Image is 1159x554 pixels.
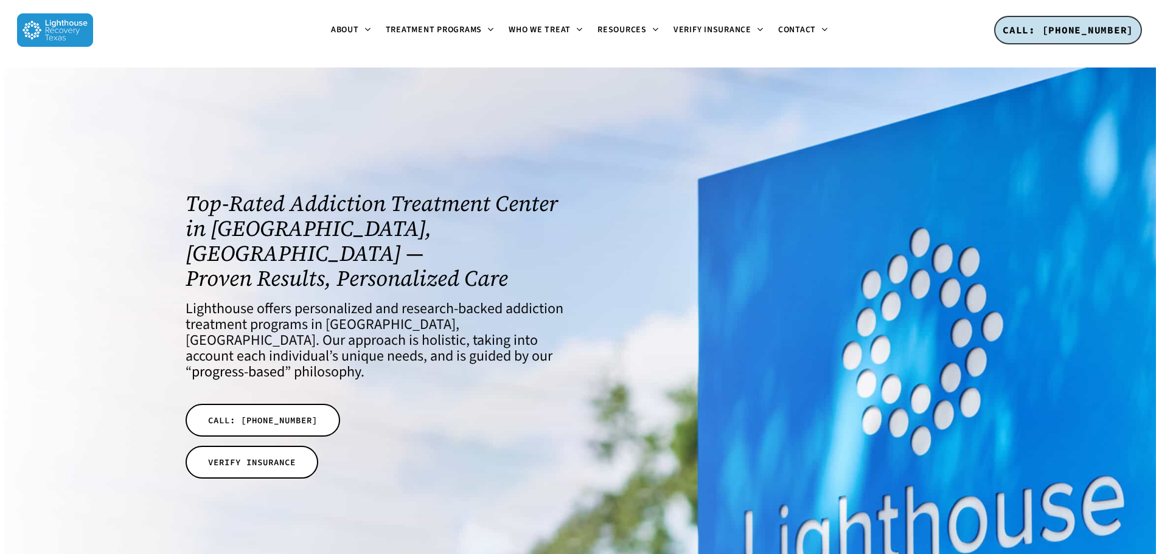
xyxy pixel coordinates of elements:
[666,26,771,35] a: Verify Insurance
[186,191,563,291] h1: Top-Rated Addiction Treatment Center in [GEOGRAPHIC_DATA], [GEOGRAPHIC_DATA] — Proven Results, Pe...
[208,456,296,468] span: VERIFY INSURANCE
[208,414,318,426] span: CALL: [PHONE_NUMBER]
[673,24,751,36] span: Verify Insurance
[186,404,340,437] a: CALL: [PHONE_NUMBER]
[17,13,93,47] img: Lighthouse Recovery Texas
[778,24,816,36] span: Contact
[771,26,835,35] a: Contact
[192,361,285,383] a: progress-based
[324,26,378,35] a: About
[378,26,502,35] a: Treatment Programs
[994,16,1142,45] a: CALL: [PHONE_NUMBER]
[590,26,666,35] a: Resources
[386,24,482,36] span: Treatment Programs
[331,24,359,36] span: About
[186,446,318,479] a: VERIFY INSURANCE
[509,24,571,36] span: Who We Treat
[501,26,590,35] a: Who We Treat
[186,301,563,380] h4: Lighthouse offers personalized and research-backed addiction treatment programs in [GEOGRAPHIC_DA...
[597,24,647,36] span: Resources
[1003,24,1133,36] span: CALL: [PHONE_NUMBER]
